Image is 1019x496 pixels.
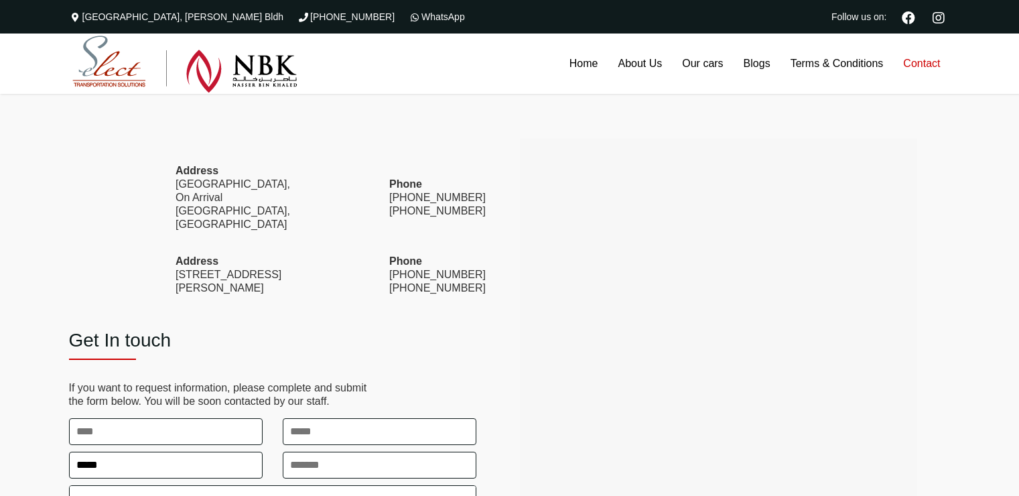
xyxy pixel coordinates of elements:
strong: Address [176,255,218,267]
a: Terms & Conditions [780,34,894,94]
p: [GEOGRAPHIC_DATA], On Arrival [GEOGRAPHIC_DATA], [GEOGRAPHIC_DATA] [176,164,263,231]
a: Blogs [734,34,780,94]
img: Select Rent a Car [72,36,297,93]
p: If you want to request information, please complete and submit the form below. You will be soon c... [69,381,476,408]
a: Home [559,34,608,94]
p: [STREET_ADDRESS][PERSON_NAME] [176,255,263,295]
a: Facebook [896,9,921,24]
a: Our cars [672,34,733,94]
strong: Phone [389,255,422,267]
strong: Address [176,165,218,176]
a: Instagram [927,9,951,24]
h2: Get In touch [69,329,476,352]
p: [PHONE_NUMBER] [PHONE_NUMBER] [389,255,476,295]
p: [PHONE_NUMBER] [PHONE_NUMBER] [389,178,476,218]
a: [PHONE_NUMBER] [297,11,395,22]
a: WhatsApp [408,11,465,22]
a: About Us [608,34,672,94]
strong: Phone [389,178,422,190]
a: Contact [893,34,950,94]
